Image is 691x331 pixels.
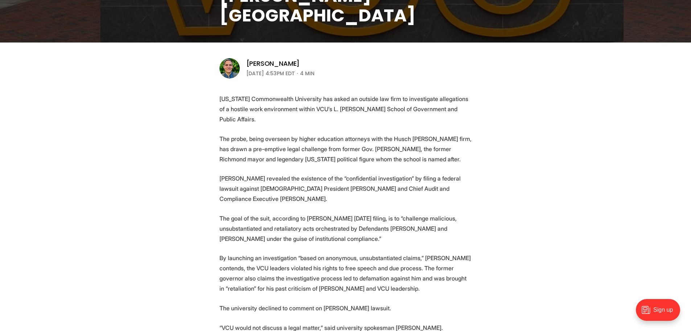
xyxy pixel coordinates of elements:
[219,173,472,204] p: [PERSON_NAME] revealed the existence of the “confidential investigation” by filing a federal laws...
[219,58,240,78] img: Graham Moomaw
[219,213,472,244] p: The goal of the suit, according to [PERSON_NAME] [DATE] filing, is to “challenge malicious, unsub...
[630,295,691,331] iframe: portal-trigger
[219,253,472,294] p: By launching an investigation “based on anonymous, unsubstantiated claims,” [PERSON_NAME] contend...
[300,69,314,78] span: 4 min
[219,134,472,164] p: The probe, being overseen by higher education attorneys with the Husch [PERSON_NAME] firm, has dr...
[246,59,300,68] a: [PERSON_NAME]
[219,94,472,124] p: [US_STATE] Commonwealth University has asked an outside law firm to investigate allegations of a ...
[219,303,472,313] p: The university declined to comment on [PERSON_NAME] lawsuit.
[246,69,295,78] time: [DATE] 4:53PM EDT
